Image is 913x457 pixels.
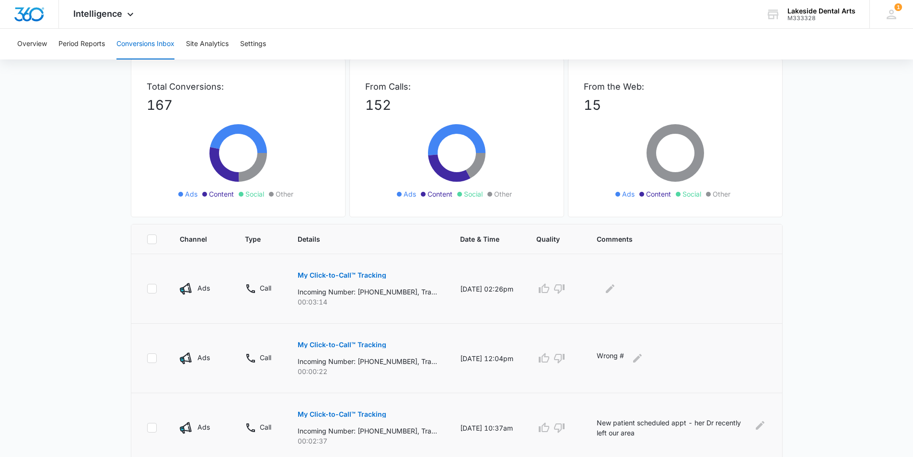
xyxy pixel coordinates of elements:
[536,234,560,244] span: Quality
[298,264,386,287] button: My Click-to-Call™ Tracking
[197,352,210,363] p: Ads
[245,234,261,244] span: Type
[787,7,855,15] div: account name
[404,189,416,199] span: Ads
[787,15,855,22] div: account id
[298,411,386,418] p: My Click-to-Call™ Tracking
[494,189,512,199] span: Other
[646,189,671,199] span: Content
[365,80,548,93] p: From Calls:
[209,189,234,199] span: Content
[147,95,330,115] p: 167
[602,281,618,296] button: Edit Comments
[428,189,452,199] span: Content
[197,283,210,293] p: Ads
[17,29,47,59] button: Overview
[260,422,271,432] p: Call
[298,287,437,297] p: Incoming Number: [PHONE_NUMBER], Tracking Number: [PHONE_NUMBER], Ring To: [PHONE_NUMBER], Caller...
[298,403,386,426] button: My Click-to-Call™ Tracking
[597,418,748,438] p: New patient scheduled appt - her Dr recently left our area
[298,333,386,356] button: My Click-to-Call™ Tracking
[298,341,386,348] p: My Click-to-Call™ Tracking
[753,418,767,433] button: Edit Comments
[630,351,645,366] button: Edit Comments
[180,234,208,244] span: Channel
[597,351,624,366] p: Wrong #
[298,366,437,376] p: 00:00:22
[464,189,483,199] span: Social
[449,324,525,393] td: [DATE] 12:04pm
[240,29,266,59] button: Settings
[298,426,437,436] p: Incoming Number: [PHONE_NUMBER], Tracking Number: [PHONE_NUMBER], Ring To: [PHONE_NUMBER], Caller...
[460,234,499,244] span: Date & Time
[622,189,635,199] span: Ads
[245,189,264,199] span: Social
[894,3,902,11] span: 1
[186,29,229,59] button: Site Analytics
[298,234,423,244] span: Details
[260,352,271,363] p: Call
[276,189,293,199] span: Other
[298,436,437,446] p: 00:02:37
[298,297,437,307] p: 00:03:14
[597,234,753,244] span: Comments
[260,283,271,293] p: Call
[584,95,767,115] p: 15
[197,422,210,432] p: Ads
[147,80,330,93] p: Total Conversions:
[185,189,197,199] span: Ads
[298,272,386,279] p: My Click-to-Call™ Tracking
[449,254,525,324] td: [DATE] 02:26pm
[298,356,437,366] p: Incoming Number: [PHONE_NUMBER], Tracking Number: [PHONE_NUMBER], Ring To: [PHONE_NUMBER], Caller...
[58,29,105,59] button: Period Reports
[713,189,730,199] span: Other
[116,29,174,59] button: Conversions Inbox
[894,3,902,11] div: notifications count
[73,9,122,19] span: Intelligence
[584,80,767,93] p: From the Web:
[682,189,701,199] span: Social
[365,95,548,115] p: 152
